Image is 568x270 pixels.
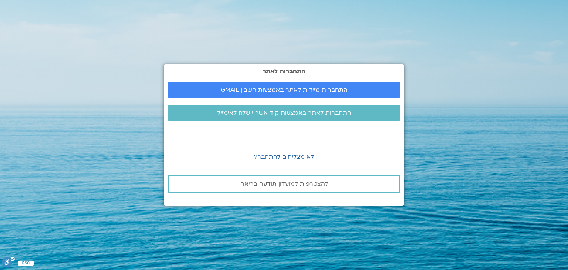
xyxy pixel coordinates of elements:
[168,105,400,121] a: התחברות לאתר באמצעות קוד אשר יישלח לאימייל
[168,175,400,193] a: להצטרפות למועדון תודעה בריאה
[221,87,348,93] span: התחברות מיידית לאתר באמצעות חשבון GMAIL
[168,82,400,98] a: התחברות מיידית לאתר באמצעות חשבון GMAIL
[254,153,314,161] a: לא מצליחים להתחבר?
[240,180,328,187] span: להצטרפות למועדון תודעה בריאה
[217,109,351,116] span: התחברות לאתר באמצעות קוד אשר יישלח לאימייל
[168,68,400,75] h2: התחברות לאתר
